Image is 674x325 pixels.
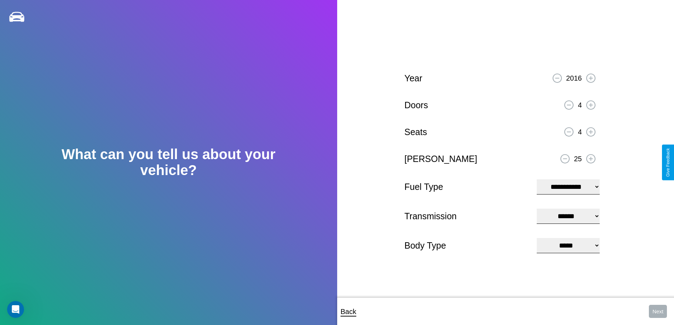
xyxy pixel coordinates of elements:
p: Seats [404,124,427,140]
p: Year [404,70,422,86]
div: Give Feedback [666,148,670,177]
p: Body Type [404,238,530,254]
h2: What can you tell us about your vehicle? [34,146,303,178]
p: Back [341,305,356,318]
button: Next [649,305,667,318]
p: Fuel Type [404,179,530,195]
iframe: Intercom live chat [7,301,24,318]
p: Doors [404,97,428,113]
p: [PERSON_NAME] [404,151,477,167]
p: 25 [574,152,582,165]
p: Transmission [404,208,530,224]
p: 2016 [566,72,582,85]
p: 4 [578,99,582,111]
p: 4 [578,126,582,138]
